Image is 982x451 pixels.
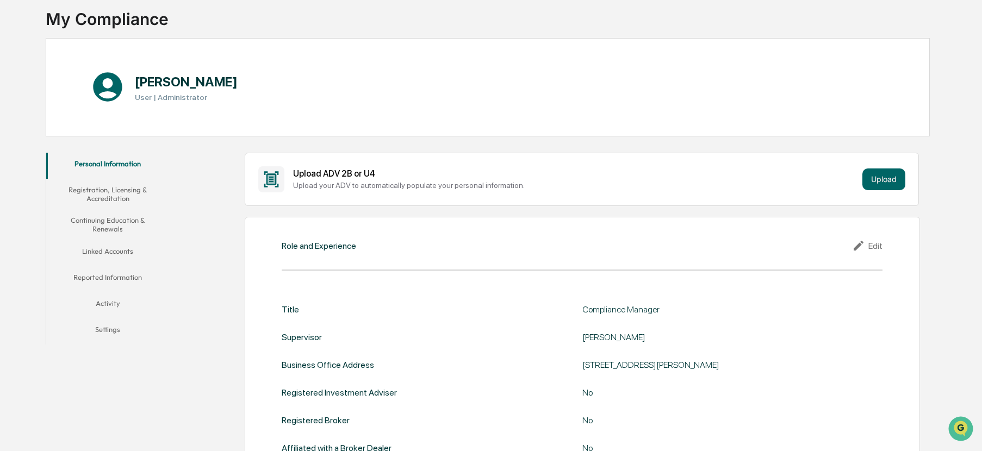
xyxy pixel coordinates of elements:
[135,74,238,90] h1: [PERSON_NAME]
[293,168,858,179] div: Upload ADV 2B or U4
[135,93,238,102] h3: User | Administrator
[11,23,198,40] p: How can we help?
[185,86,198,99] button: Start new chat
[46,153,170,179] button: Personal Information
[582,387,854,398] div: No
[46,179,170,210] button: Registration, Licensing & Accreditation
[46,292,170,318] button: Activity
[46,318,170,344] button: Settings
[11,159,20,167] div: 🔎
[74,133,139,152] a: 🗄️Attestations
[282,304,299,315] div: Title
[90,137,135,148] span: Attestations
[862,168,905,190] button: Upload
[282,241,356,251] div: Role and Experience
[7,153,73,173] a: 🔎Data Lookup
[46,153,170,344] div: secondary tabs example
[582,415,854,425] div: No
[582,360,854,370] div: [STREET_ADDRESS][PERSON_NAME]
[7,133,74,152] a: 🖐️Preclearance
[77,184,132,192] a: Powered byPylon
[282,332,322,342] div: Supervisor
[28,49,179,61] input: Clear
[293,181,858,190] div: Upload your ADV to automatically populate your personal information.
[11,138,20,147] div: 🖐️
[37,83,178,94] div: Start new chat
[282,360,374,370] div: Business Office Address
[11,83,30,103] img: 1746055101610-c473b297-6a78-478c-a979-82029cc54cd1
[46,209,170,240] button: Continuing Education & Renewals
[46,240,170,266] button: Linked Accounts
[46,1,169,29] div: My Compliance
[22,158,69,168] span: Data Lookup
[46,266,170,292] button: Reported Information
[282,415,350,425] div: Registered Broker
[282,387,397,398] div: Registered Investment Adviser
[37,94,138,103] div: We're available if you need us!
[79,138,88,147] div: 🗄️
[947,415,977,444] iframe: Open customer support
[108,184,132,192] span: Pylon
[582,304,854,315] div: Compliance Manager
[22,137,70,148] span: Preclearance
[852,239,882,252] div: Edit
[582,332,854,342] div: [PERSON_NAME]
